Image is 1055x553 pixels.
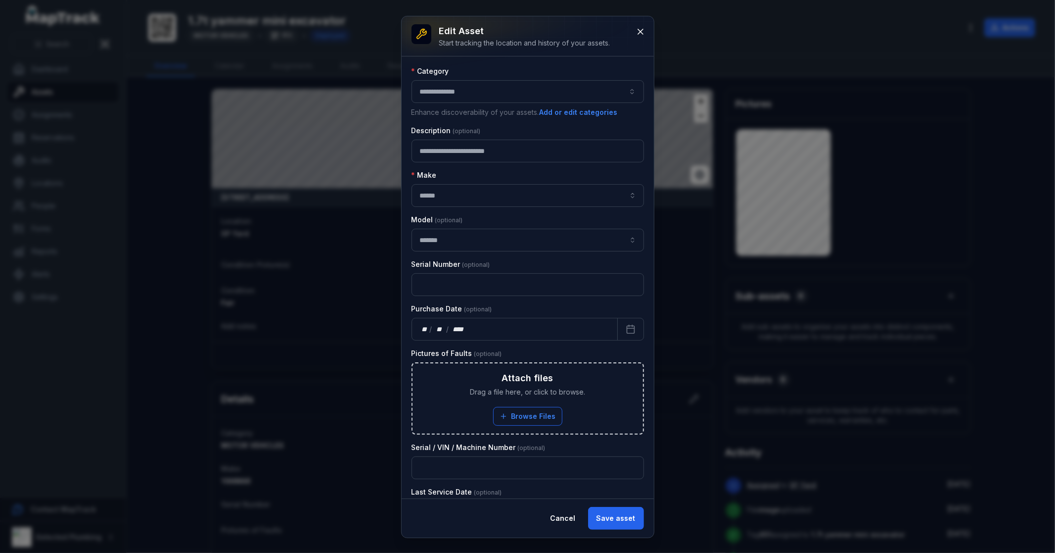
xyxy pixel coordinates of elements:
[433,324,446,334] div: month,
[588,507,644,530] button: Save asset
[412,107,644,118] p: Enhance discoverability of your assets.
[412,66,449,76] label: Category
[412,487,502,497] label: Last Service Date
[493,407,562,426] button: Browse Files
[412,184,644,207] input: asset-edit:cf[09246113-4bcc-4687-b44f-db17154807e5]-label
[450,324,468,334] div: year,
[502,371,553,385] h3: Attach files
[412,443,546,452] label: Serial / VIN / Machine Number
[439,38,610,48] div: Start tracking the location and history of your assets.
[439,24,610,38] h3: Edit asset
[412,215,463,225] label: Model
[539,107,618,118] button: Add or edit categories
[617,318,644,341] button: Calendar
[412,259,490,269] label: Serial Number
[412,304,492,314] label: Purchase Date
[412,229,644,251] input: asset-edit:cf[68832b05-6ea9-43b4-abb7-d68a6a59beaf]-label
[412,126,481,136] label: Description
[429,324,433,334] div: /
[420,324,430,334] div: day,
[412,170,437,180] label: Make
[446,324,450,334] div: /
[412,349,502,358] label: Pictures of Faults
[470,387,585,397] span: Drag a file here, or click to browse.
[542,507,584,530] button: Cancel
